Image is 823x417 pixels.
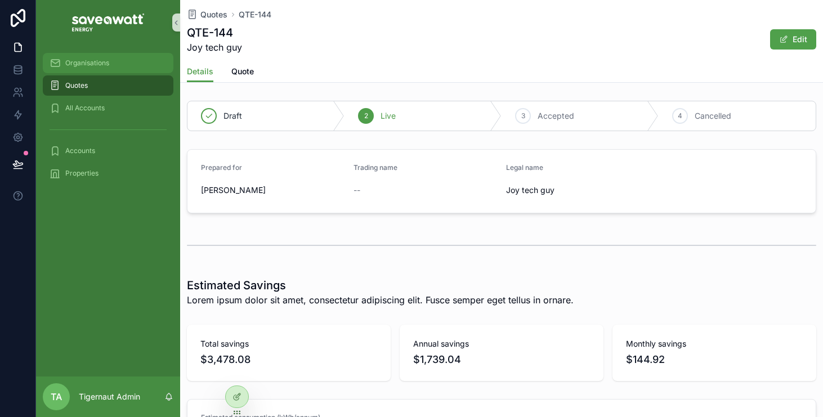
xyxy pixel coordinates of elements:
a: All Accounts [43,98,173,118]
span: $3,478.08 [200,352,377,367]
span: Cancelled [695,110,731,122]
h1: QTE-144 [187,25,242,41]
span: Accounts [65,146,95,155]
span: Monthly savings [626,338,803,349]
a: Quotes [187,9,227,20]
a: Details [187,61,213,83]
span: 4 [678,111,682,120]
button: Edit [770,29,816,50]
span: TA [51,390,62,403]
span: -- [354,185,360,196]
span: Total savings [200,338,377,349]
span: Quotes [65,81,88,90]
span: Quote [231,66,254,77]
span: Lorem ipsum dolor sit amet, consectetur adipiscing elit. Fusce semper eget tellus in ornare. [187,293,574,307]
span: Draft [223,110,242,122]
span: 3 [521,111,525,120]
p: Tigernaut Admin [79,391,140,402]
span: $1,739.04 [413,352,590,367]
span: 2 [364,111,368,120]
span: Joy tech guy [506,185,650,196]
a: Accounts [43,141,173,161]
div: scrollable content [36,45,180,198]
span: [PERSON_NAME] [201,185,345,196]
span: $144.92 [626,352,803,367]
a: Properties [43,163,173,183]
span: Quotes [200,9,227,20]
span: Live [381,110,396,122]
a: Quotes [43,75,173,96]
span: Details [187,66,213,77]
span: All Accounts [65,104,105,113]
span: Legal name [506,163,543,172]
span: Annual savings [413,338,590,349]
span: Organisations [65,59,109,68]
span: Properties [65,169,99,178]
span: Joy tech guy [187,41,242,54]
span: Trading name [354,163,397,172]
span: Prepared for [201,163,242,172]
span: Accepted [538,110,574,122]
a: QTE-144 [239,9,271,20]
img: App logo [72,14,144,32]
a: Quote [231,61,254,84]
a: Organisations [43,53,173,73]
h1: Estimated Savings [187,277,574,293]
